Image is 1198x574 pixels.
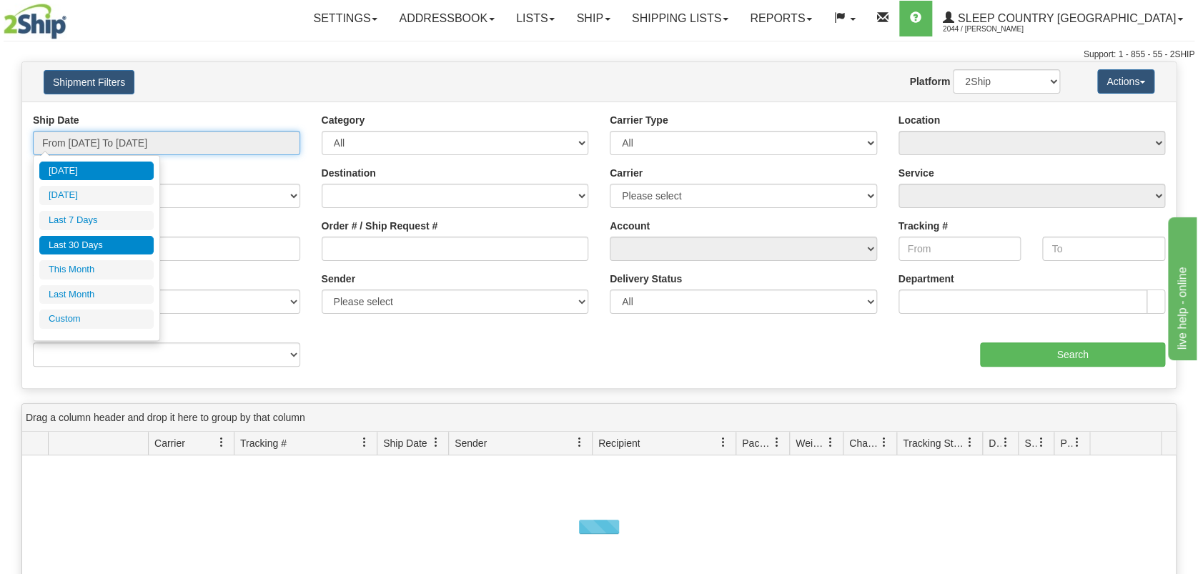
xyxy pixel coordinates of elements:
span: 2044 / [PERSON_NAME] [943,22,1050,36]
a: Reports [739,1,823,36]
iframe: chat widget [1165,214,1197,360]
div: live help - online [11,9,132,26]
span: Ship Date [383,436,427,450]
input: To [1042,237,1165,261]
li: Last 7 Days [39,211,154,230]
img: logo2044.jpg [4,4,66,39]
a: Ship Date filter column settings [424,430,448,455]
label: Ship Date [33,113,79,127]
label: Tracking # [898,219,948,233]
span: Packages [742,436,772,450]
input: Search [980,342,1165,367]
span: Tracking Status [903,436,965,450]
a: Pickup Status filter column settings [1065,430,1089,455]
li: [DATE] [39,186,154,205]
a: Recipient filter column settings [711,430,736,455]
a: Shipment Issues filter column settings [1029,430,1054,455]
label: Department [898,272,954,286]
a: Carrier filter column settings [209,430,234,455]
div: Support: 1 - 855 - 55 - 2SHIP [4,49,1194,61]
a: Shipping lists [621,1,739,36]
a: Delivery Status filter column settings [994,430,1018,455]
a: Ship [565,1,620,36]
span: Charge [849,436,879,450]
li: [DATE] [39,162,154,181]
label: Sender [322,272,355,286]
span: Sender [455,436,487,450]
li: Last 30 Days [39,236,154,255]
label: Service [898,166,934,180]
a: Packages filter column settings [765,430,789,455]
label: Platform [909,74,950,89]
span: Tracking # [240,436,287,450]
label: Carrier [610,166,643,180]
input: From [898,237,1021,261]
li: Last Month [39,285,154,305]
span: Shipment Issues [1024,436,1036,450]
label: Carrier Type [610,113,668,127]
span: Sleep Country [GEOGRAPHIC_DATA] [954,12,1176,24]
a: Lists [505,1,565,36]
label: Location [898,113,940,127]
a: Tracking # filter column settings [352,430,377,455]
label: Destination [322,166,376,180]
label: Account [610,219,650,233]
span: Delivery Status [989,436,1001,450]
button: Shipment Filters [44,70,134,94]
button: Actions [1097,69,1154,94]
a: Sleep Country [GEOGRAPHIC_DATA] 2044 / [PERSON_NAME] [932,1,1194,36]
label: Category [322,113,365,127]
a: Sender filter column settings [568,430,592,455]
div: grid grouping header [22,404,1176,432]
a: Settings [302,1,388,36]
span: Recipient [598,436,640,450]
span: Pickup Status [1060,436,1072,450]
label: Delivery Status [610,272,682,286]
li: This Month [39,260,154,279]
label: Order # / Ship Request # [322,219,438,233]
a: Charge filter column settings [872,430,896,455]
a: Tracking Status filter column settings [958,430,982,455]
li: Custom [39,310,154,329]
span: Weight [796,436,826,450]
a: Weight filter column settings [818,430,843,455]
a: Addressbook [388,1,505,36]
span: Carrier [154,436,185,450]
